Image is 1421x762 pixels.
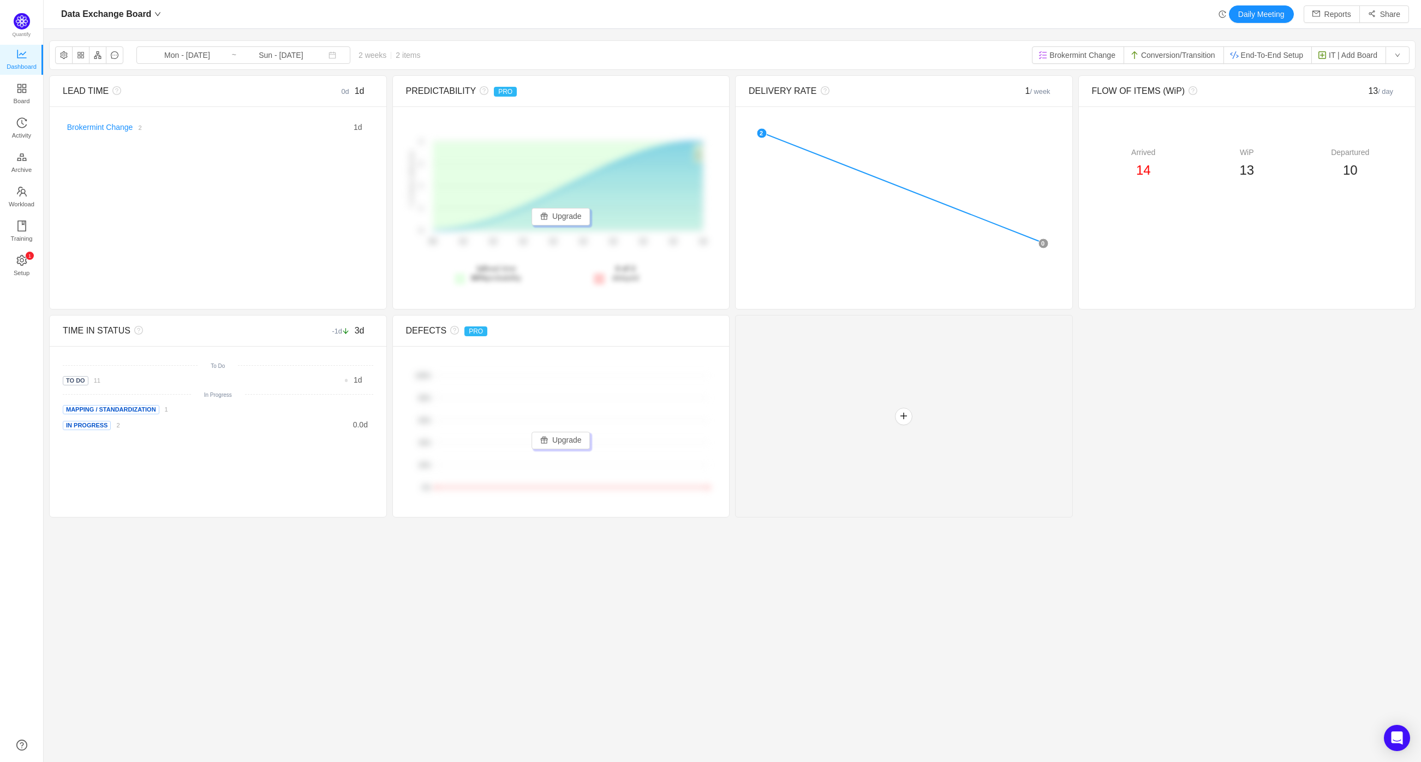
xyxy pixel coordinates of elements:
[61,5,151,23] span: Data Exchange Board
[28,252,31,260] p: 1
[1386,46,1410,64] button: icon: down
[406,324,638,337] div: DEFECTS
[143,49,231,61] input: Start date
[471,273,521,282] span: probability
[63,405,159,414] span: Mapping / Standardization
[471,273,486,282] strong: 80%
[817,86,829,95] i: icon: question-circle
[1092,85,1324,98] div: FLOW OF ITEMS (WiP)
[355,86,365,96] span: 1d
[14,13,30,29] img: Quantify
[154,11,161,17] i: icon: down
[532,432,590,449] button: icon: giftUpgrade
[415,372,431,379] tspan: 100%
[1219,10,1226,18] i: icon: history
[353,420,363,429] span: 0.0
[16,84,27,105] a: Board
[1343,163,1358,177] span: 10
[489,238,496,246] tspan: 1d
[16,49,27,59] i: icon: line-chart
[111,420,120,429] a: 2
[699,238,706,246] tspan: 1d
[16,221,27,243] a: Training
[669,238,676,246] tspan: 1d
[10,228,32,249] span: Training
[419,417,431,424] tspan: 60%
[354,376,358,384] span: 1
[332,327,354,335] small: -1d
[1239,163,1254,177] span: 13
[16,221,27,231] i: icon: book
[94,377,100,384] small: 11
[1130,51,1139,59] img: 10310
[1359,5,1409,23] button: icon: share-altShare
[1038,51,1047,59] img: 10313
[354,123,358,132] span: 1
[26,252,34,260] sup: 1
[88,376,100,384] a: 11
[63,421,111,430] span: In Progress
[419,138,422,145] tspan: 2
[519,238,526,246] tspan: 1d
[419,205,422,212] tspan: 1
[1136,163,1151,177] span: 14
[408,151,415,207] text: # of items delivered
[429,238,436,246] tspan: 0d
[609,238,616,246] tspan: 1d
[63,324,295,337] div: TIME IN STATUS
[1092,147,1196,158] div: Arrived
[16,152,27,174] a: Archive
[329,51,336,59] i: icon: calendar
[1324,85,1402,98] div: 13
[9,193,34,215] span: Workload
[494,87,517,97] span: PRO
[354,376,362,384] span: d
[72,46,89,64] button: icon: appstore
[616,264,636,273] strong: 0 of 2
[67,123,133,132] a: Brokermint Change
[138,124,141,131] small: 2
[204,392,232,398] small: In Progress
[396,51,420,59] span: 2 items
[1378,87,1393,96] small: / day
[419,439,431,446] tspan: 40%
[422,484,431,491] tspan: 0%
[895,408,912,425] button: icon: plus
[16,118,27,140] a: Activity
[406,85,638,98] div: PREDICTABILITY
[459,238,466,246] tspan: 1d
[1032,46,1124,64] button: Brokermint Change
[1318,51,1327,59] img: 10311
[1311,46,1386,64] button: IT | Add Board
[1384,725,1410,751] div: Open Intercom Messenger
[355,326,365,335] span: 3d
[419,462,431,468] tspan: 20%
[354,123,362,132] span: d
[106,46,123,64] button: icon: message
[130,326,143,335] i: icon: question-circle
[89,46,106,64] button: icon: apartment
[211,363,225,369] small: To Do
[1299,147,1402,158] div: Departured
[341,87,354,96] small: 0d
[476,264,485,273] strong: 1d
[16,187,27,209] a: Workload
[16,186,27,197] i: icon: team
[1230,51,1239,59] img: 10900
[1030,87,1050,96] small: / week
[14,262,29,284] span: Setup
[579,238,586,246] tspan: 1d
[7,56,37,78] span: Dashboard
[532,208,590,225] button: icon: giftUpgrade
[16,152,27,163] i: icon: gold
[116,422,120,428] small: 2
[55,46,73,64] button: icon: setting
[419,227,422,234] tspan: 0
[419,183,422,189] tspan: 1
[353,420,368,429] span: d
[159,404,168,413] a: 1
[1223,46,1312,64] button: End-To-End Setup
[16,83,27,94] i: icon: appstore
[237,49,325,61] input: End date
[13,32,31,37] span: Quantify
